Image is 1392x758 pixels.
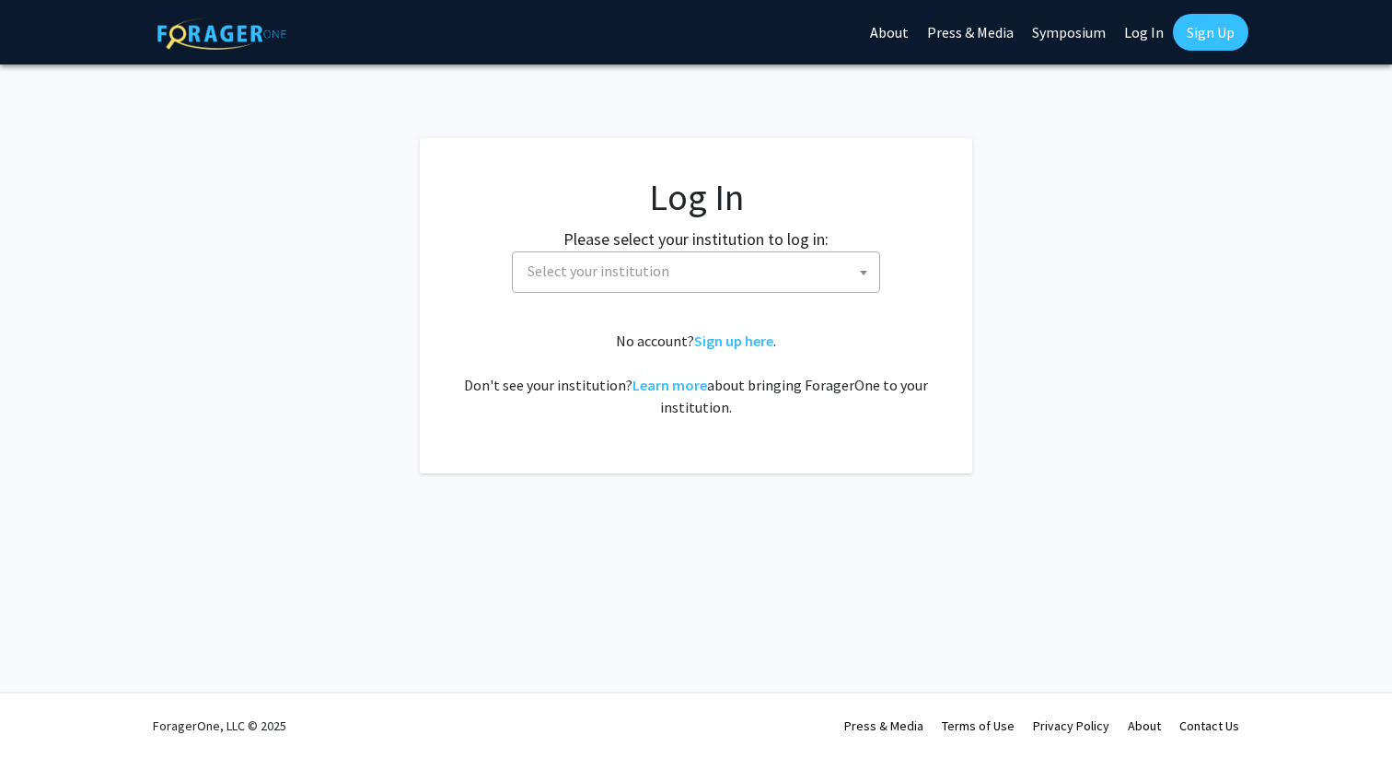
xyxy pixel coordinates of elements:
[632,376,707,394] a: Learn more about bringing ForagerOne to your institution
[1173,14,1248,51] a: Sign Up
[157,17,286,50] img: ForagerOne Logo
[844,717,923,734] a: Press & Media
[512,251,880,293] span: Select your institution
[1033,717,1109,734] a: Privacy Policy
[1128,717,1161,734] a: About
[694,332,773,350] a: Sign up here
[942,717,1015,734] a: Terms of Use
[457,330,935,418] div: No account? . Don't see your institution? about bringing ForagerOne to your institution.
[1179,717,1239,734] a: Contact Us
[528,262,669,280] span: Select your institution
[457,175,935,219] h1: Log In
[153,694,286,758] div: ForagerOne, LLC © 2025
[520,252,879,290] span: Select your institution
[563,227,829,251] label: Please select your institution to log in:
